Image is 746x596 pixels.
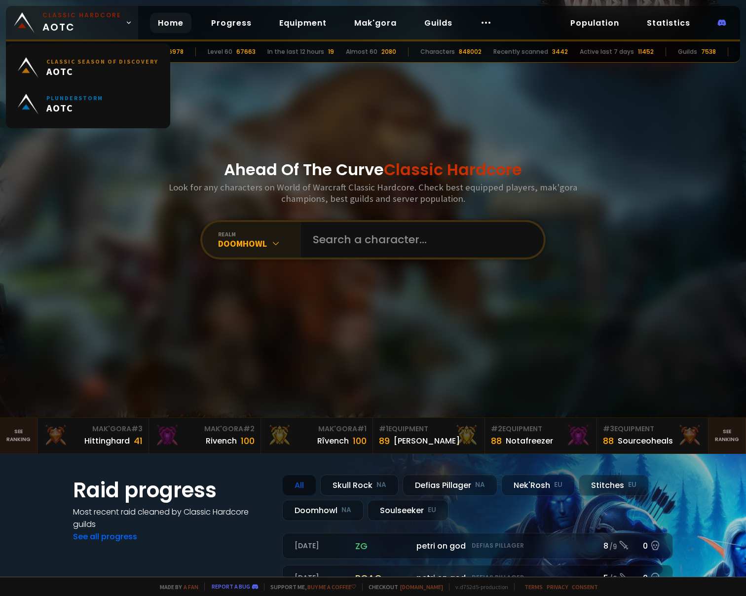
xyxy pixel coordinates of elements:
[320,475,399,496] div: Skull Rock
[12,86,164,122] a: PlunderstormAOTC
[149,418,261,453] a: Mak'Gora#2Rivench100
[165,182,581,204] h3: Look for any characters on World of Warcraft Classic Hardcore. Check best equipped players, mak'g...
[46,102,103,114] span: AOTC
[628,480,636,490] small: EU
[416,13,460,33] a: Guilds
[475,480,485,490] small: NA
[579,475,649,496] div: Stitches
[224,158,522,182] h1: Ahead Of The Curve
[403,475,497,496] div: Defias Pillager
[37,418,149,453] a: Mak'Gora#3Hittinghard41
[271,13,335,33] a: Equipment
[709,418,746,453] a: Seeranking
[42,11,121,20] small: Classic Hardcore
[603,424,703,434] div: Equipment
[379,424,388,434] span: # 1
[218,238,301,249] div: Doomhowl
[307,583,356,591] a: Buy me a coffee
[73,506,270,530] h4: Most recent raid cleaned by Classic Hardcore guilds
[379,434,390,447] div: 89
[368,500,448,521] div: Soulseeker
[46,94,103,102] small: Plunderstorm
[491,424,591,434] div: Equipment
[459,47,482,56] div: 848002
[282,475,316,496] div: All
[46,58,158,65] small: Classic Season of Discovery
[491,424,502,434] span: # 2
[212,583,250,590] a: Report a bug
[394,435,460,447] div: [PERSON_NAME]
[341,505,351,515] small: NA
[678,47,697,56] div: Guilds
[236,47,256,56] div: 67663
[493,47,548,56] div: Recently scanned
[12,49,164,86] a: Classic Season of DiscoveryAOTC
[73,475,270,506] h1: Raid progress
[267,424,367,434] div: Mak'Gora
[208,47,232,56] div: Level 60
[384,158,522,181] span: Classic Hardcore
[428,505,436,515] small: EU
[264,583,356,591] span: Support me,
[267,47,324,56] div: In the last 12 hours
[373,418,485,453] a: #1Equipment89[PERSON_NAME]
[420,47,455,56] div: Characters
[603,434,614,447] div: 88
[506,435,553,447] div: Notafreezer
[580,47,634,56] div: Active last 7 days
[155,424,255,434] div: Mak'Gora
[572,583,598,591] a: Consent
[161,47,184,56] div: 206978
[241,434,255,447] div: 100
[357,424,367,434] span: # 1
[6,6,138,39] a: Classic HardcoreAOTC
[218,230,301,238] div: realm
[597,418,709,453] a: #3Equipment88Sourceoheals
[131,424,143,434] span: # 3
[524,583,543,591] a: Terms
[554,480,562,490] small: EU
[203,13,260,33] a: Progress
[379,424,479,434] div: Equipment
[346,47,377,56] div: Almost 60
[42,11,121,35] span: AOTC
[184,583,198,591] a: a fan
[84,435,130,447] div: Hittinghard
[73,531,137,542] a: See all progress
[282,533,673,559] a: [DATE]zgpetri on godDefias Pillager8 /90
[485,418,597,453] a: #2Equipment88Notafreezer
[282,565,673,591] a: [DATE]roaqpetri on godDefias Pillager5 /60
[154,583,198,591] span: Made by
[261,418,373,453] a: Mak'Gora#1Rîvench100
[618,435,673,447] div: Sourceoheals
[562,13,627,33] a: Population
[150,13,191,33] a: Home
[46,65,158,77] span: AOTC
[328,47,334,56] div: 19
[400,583,443,591] a: [DOMAIN_NAME]
[449,583,508,591] span: v. d752d5 - production
[501,475,575,496] div: Nek'Rosh
[603,424,614,434] span: # 3
[282,500,364,521] div: Doomhowl
[639,13,698,33] a: Statistics
[552,47,568,56] div: 3442
[701,47,716,56] div: 7538
[307,222,532,258] input: Search a character...
[491,434,502,447] div: 88
[206,435,237,447] div: Rivench
[346,13,405,33] a: Mak'gora
[381,47,396,56] div: 2080
[547,583,568,591] a: Privacy
[638,47,654,56] div: 11452
[134,434,143,447] div: 41
[376,480,386,490] small: NA
[353,434,367,447] div: 100
[243,424,255,434] span: # 2
[317,435,349,447] div: Rîvench
[362,583,443,591] span: Checkout
[43,424,143,434] div: Mak'Gora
